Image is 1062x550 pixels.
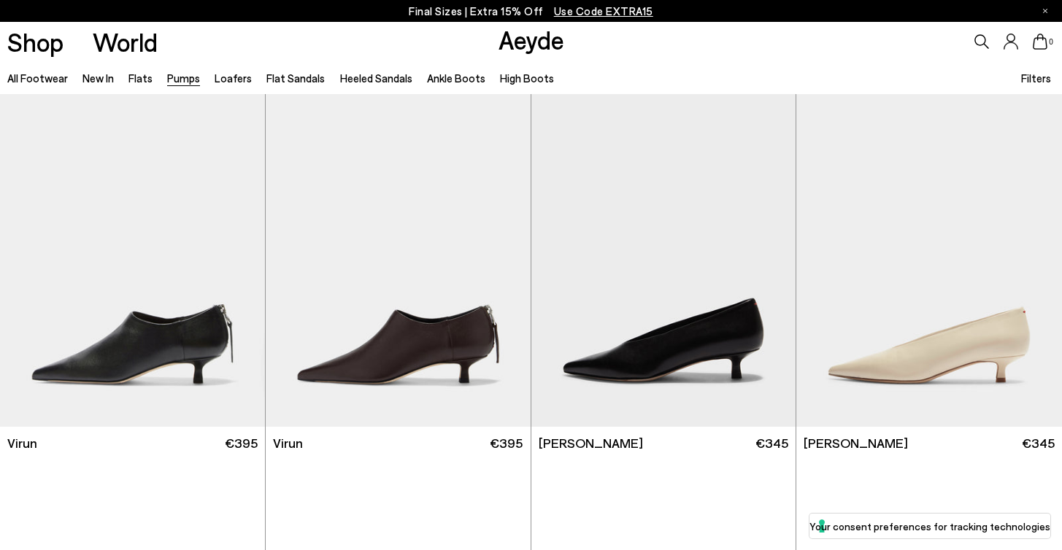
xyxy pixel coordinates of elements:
[1047,38,1055,46] span: 0
[809,519,1050,534] label: Your consent preferences for tracking technologies
[755,434,788,452] span: €345
[266,427,531,460] a: Virun €395
[1022,434,1055,452] span: €345
[796,427,1062,460] a: [PERSON_NAME] €345
[266,94,531,427] img: Virun Pointed Sock Boots
[1021,71,1051,85] span: Filters
[273,434,303,452] span: Virun
[1033,34,1047,50] a: 0
[167,71,200,85] a: Pumps
[531,94,796,427] img: Clara Pointed-Toe Pumps
[531,427,796,460] a: [PERSON_NAME] €345
[409,2,653,20] p: Final Sizes | Extra 15% Off
[427,71,485,85] a: Ankle Boots
[82,71,114,85] a: New In
[500,71,554,85] a: High Boots
[7,29,64,55] a: Shop
[215,71,252,85] a: Loafers
[539,434,643,452] span: [PERSON_NAME]
[266,71,325,85] a: Flat Sandals
[796,94,1062,427] img: Clara Pointed-Toe Pumps
[128,71,153,85] a: Flats
[340,71,412,85] a: Heeled Sandals
[554,4,653,18] span: Navigate to /collections/ss25-final-sizes
[804,434,908,452] span: [PERSON_NAME]
[93,29,158,55] a: World
[7,71,68,85] a: All Footwear
[499,24,564,55] a: Aeyde
[225,434,258,452] span: €395
[809,514,1050,538] button: Your consent preferences for tracking technologies
[7,434,37,452] span: Virun
[490,434,523,452] span: €395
